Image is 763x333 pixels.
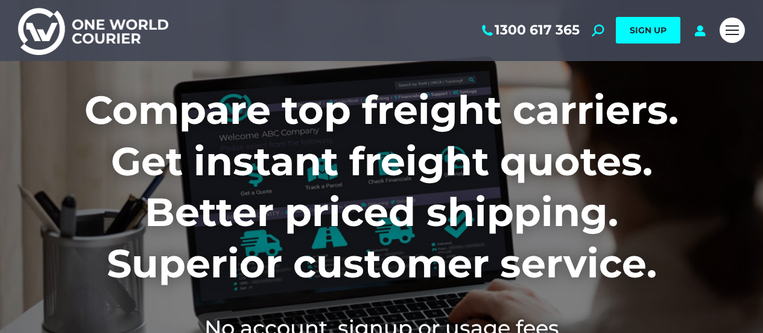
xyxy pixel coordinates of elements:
a: Mobile menu icon [720,18,745,43]
h1: Compare top freight carriers. Get instant freight quotes. Better priced shipping. Superior custom... [18,85,745,289]
img: One World Courier [18,6,168,55]
span: SIGN UP [630,25,666,36]
a: SIGN UP [616,17,680,44]
a: 1300 617 365 [480,22,580,38]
